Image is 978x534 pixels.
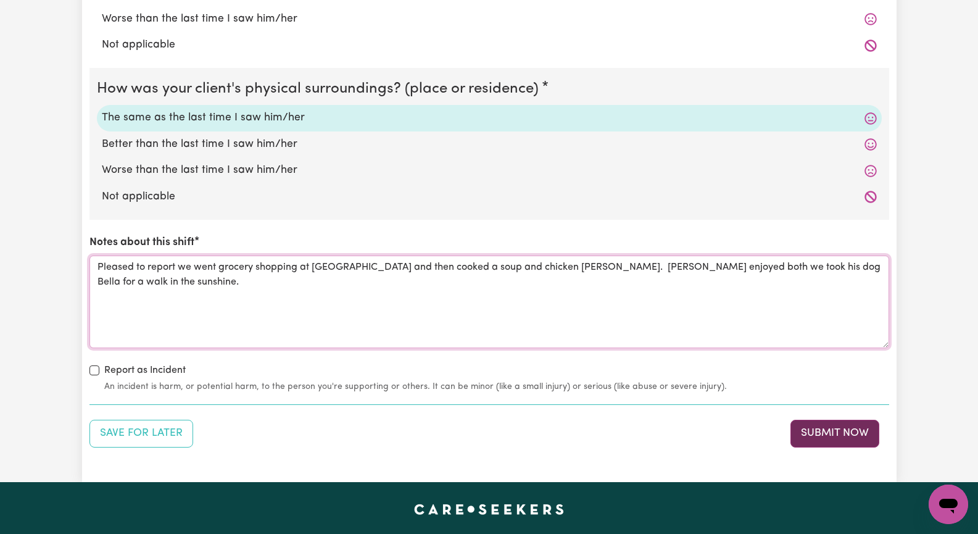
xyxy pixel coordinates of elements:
[790,420,879,447] button: Submit your job report
[414,504,564,514] a: Careseekers home page
[97,78,544,100] legend: How was your client's physical surroundings? (place or residence)
[89,420,193,447] button: Save your job report
[104,363,186,378] label: Report as Incident
[104,380,889,393] small: An incident is harm, or potential harm, to the person you're supporting or others. It can be mino...
[102,37,877,53] label: Not applicable
[929,485,968,524] iframe: Button to launch messaging window
[102,136,877,152] label: Better than the last time I saw him/her
[102,110,877,126] label: The same as the last time I saw him/her
[102,189,877,205] label: Not applicable
[89,235,194,251] label: Notes about this shift
[102,11,877,27] label: Worse than the last time I saw him/her
[102,162,877,178] label: Worse than the last time I saw him/her
[89,256,889,348] textarea: Pleased to report we went grocery shopping at [GEOGRAPHIC_DATA] and then cooked a soup and chicke...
